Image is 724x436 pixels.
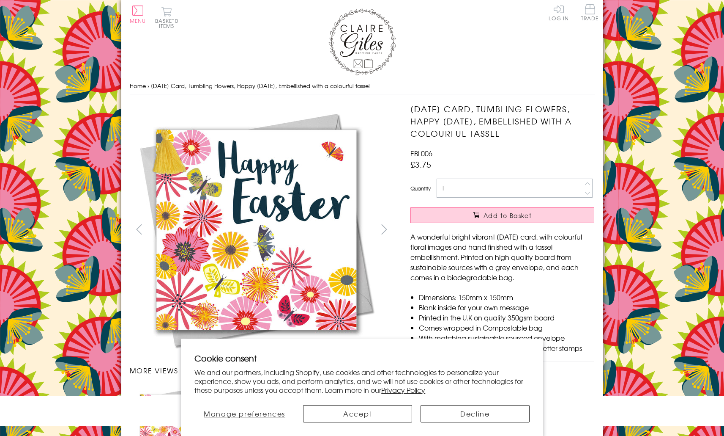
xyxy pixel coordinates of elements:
h1: [DATE] Card, Tumbling Flowers, Happy [DATE], Embellished with a colourful tassel [410,103,594,139]
p: We and our partners, including Shopify, use cookies and other technologies to personalize your ex... [194,368,530,394]
button: Decline [421,405,530,422]
img: Easter Card, Tumbling Flowers, Happy Easter, Embellished with a colourful tassel [393,103,647,357]
button: Menu [130,6,146,23]
span: Manage preferences [204,408,285,419]
a: Log In [549,4,569,21]
button: prev [130,220,149,239]
a: Privacy Policy [381,385,425,395]
span: Trade [581,4,599,21]
span: Menu [130,17,146,25]
span: Add to Basket [484,211,532,220]
h3: More views [130,365,394,375]
a: Trade [581,4,599,22]
img: Claire Giles Greetings Cards [328,8,396,75]
button: Accept [303,405,412,422]
button: Basket0 items [155,7,178,28]
nav: breadcrumbs [130,77,595,95]
li: With matching sustainable sourced envelope [419,333,594,343]
p: A wonderful bright vibrant [DATE] card, with colourful floral images and hand finished with a tas... [410,232,594,282]
li: Comes wrapped in Compostable bag [419,323,594,333]
h2: Cookie consent [194,352,530,364]
img: Easter Card, Tumbling Flowers, Happy Easter, Embellished with a colourful tassel [129,103,383,357]
li: Printed in the U.K on quality 350gsm board [419,312,594,323]
button: next [374,220,393,239]
span: [DATE] Card, Tumbling Flowers, Happy [DATE], Embellished with a colourful tassel [151,82,370,90]
li: Dimensions: 150mm x 150mm [419,292,594,302]
button: Manage preferences [194,405,295,422]
span: › [148,82,149,90]
button: Add to Basket [410,207,594,223]
span: £3.75 [410,158,431,170]
label: Quantity [410,185,431,192]
li: Blank inside for your own message [419,302,594,312]
a: Home [130,82,146,90]
span: 0 items [159,17,178,30]
span: EBL006 [410,148,432,158]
